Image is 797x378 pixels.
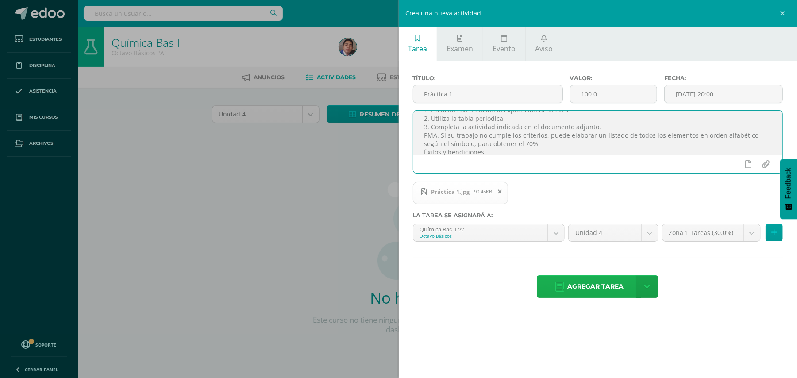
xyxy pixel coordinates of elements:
span: Feedback [785,168,793,199]
label: Valor: [570,75,657,81]
div: Química Bas II 'A' [420,224,541,233]
a: Examen [437,27,483,61]
a: Química Bas II 'A'Octavo Básicos [413,224,565,241]
input: Título [413,85,562,103]
span: Zona 1 Tareas (30.0%) [669,224,737,241]
span: Remover archivo [493,187,508,197]
a: Evento [483,27,525,61]
span: 90.45KB [474,188,492,195]
a: Tarea [399,27,437,61]
span: Unidad 4 [575,224,634,241]
span: Práctica 1.jpg [427,188,474,195]
label: Título: [413,75,563,81]
span: Evento [493,44,516,54]
span: Práctica 1.jpg [413,182,508,204]
span: Examen [447,44,473,54]
button: Feedback - Mostrar encuesta [780,159,797,219]
label: La tarea se asignará a: [413,212,783,219]
a: Unidad 4 [569,224,658,241]
a: Aviso [526,27,562,61]
label: Fecha: [664,75,783,81]
input: Fecha de entrega [665,85,782,103]
span: Aviso [535,44,553,54]
span: Agregar tarea [567,276,624,297]
span: Tarea [408,44,427,54]
input: Puntos máximos [570,85,657,103]
a: Zona 1 Tareas (30.0%) [662,224,760,241]
div: Octavo Básicos [420,233,541,239]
